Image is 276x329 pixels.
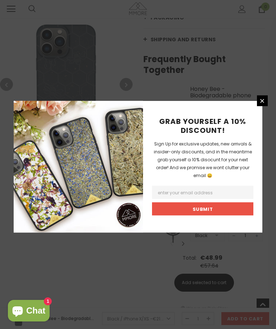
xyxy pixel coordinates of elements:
[154,141,252,179] span: Sign Up for exclusive updates, new arrivals & insider-only discounts, and in the meantime grab yo...
[152,203,253,216] input: Submit
[6,300,52,323] inbox-online-store-chat: Shopify online store chat
[257,96,268,106] a: Close
[159,116,246,135] span: GRAB YOURSELF A 10% DISCOUNT!
[152,186,253,199] input: Email Address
